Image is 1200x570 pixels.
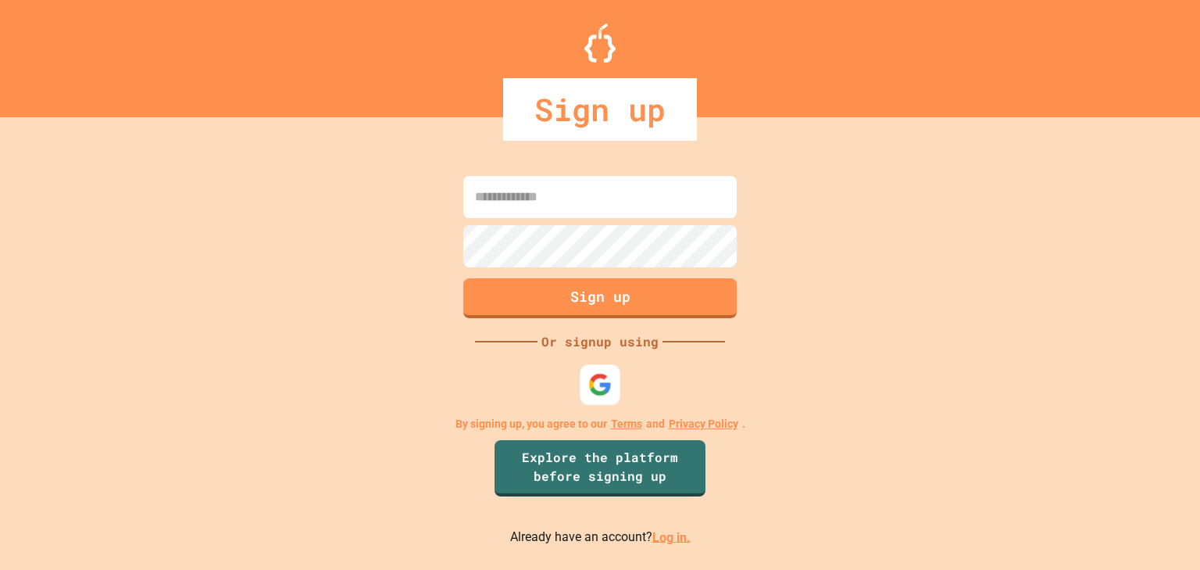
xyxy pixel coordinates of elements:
[652,529,691,544] a: Log in.
[455,416,745,432] p: By signing up, you agree to our and .
[510,528,691,547] p: Already have an account?
[611,416,642,432] a: Terms
[503,78,697,141] div: Sign up
[537,332,662,351] div: Or signup using
[669,416,738,432] a: Privacy Policy
[495,440,705,497] a: Explore the platform before signing up
[588,372,612,396] img: google-icon.svg
[463,278,737,318] button: Sign up
[584,23,616,63] img: Logo.svg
